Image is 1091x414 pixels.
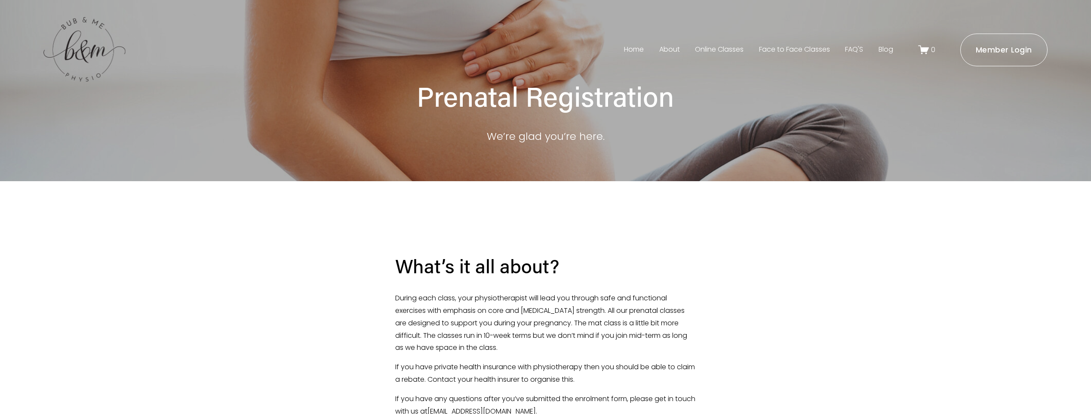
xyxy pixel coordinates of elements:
a: Blog [879,43,893,57]
p: We’re glad you’re here. [320,127,771,145]
a: Online Classes [695,43,744,57]
a: Home [624,43,644,57]
a: Face to Face Classes [759,43,830,57]
h2: What’s it all about? [395,253,696,278]
a: FAQ'S [845,43,863,57]
h1: Prenatal Registration [320,79,771,113]
img: bubandme [43,16,125,83]
a: Member Login [960,34,1048,66]
p: If you have private health insurance with physiotherapy then you should be able to claim a rebate... [395,361,696,386]
a: About [659,43,680,57]
span: 0 [931,45,935,55]
a: 0 [918,44,935,55]
p: During each class, your physiotherapist will lead you through safe and functional exercises with ... [395,292,696,354]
